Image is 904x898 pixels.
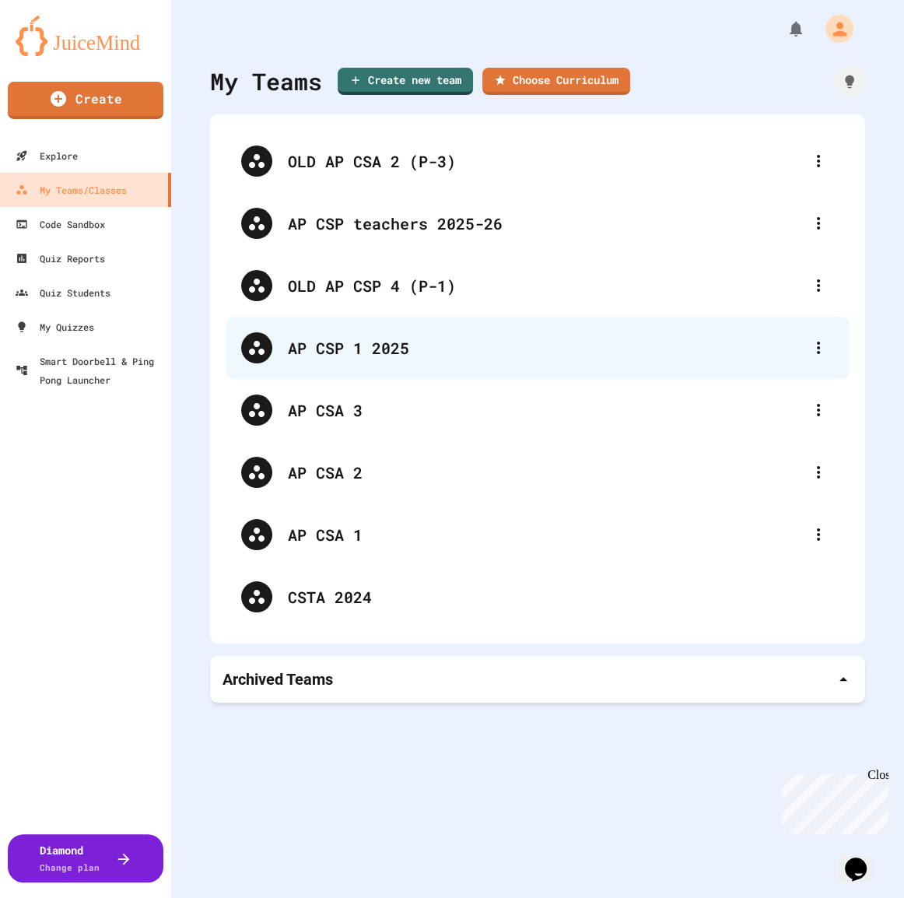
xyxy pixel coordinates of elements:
span: Change plan [40,861,100,873]
img: logo-orange.svg [16,16,156,56]
div: My Notifications [758,16,809,42]
div: Quiz Students [16,283,110,302]
div: AP CSA 1 [288,523,803,546]
div: Explore [16,146,78,165]
p: Archived Teams [222,668,333,690]
div: OLD AP CSA 2 (P-3) [226,130,850,192]
div: AP CSP teachers 2025-26 [288,212,803,235]
div: AP CSP 1 2025 [288,336,803,360]
div: CSTA 2024 [226,566,850,628]
div: My Account [809,11,857,47]
a: Create [8,82,163,119]
button: DiamondChange plan [8,834,163,882]
a: Choose Curriculum [482,68,630,95]
div: OLD AP CSA 2 (P-3) [288,149,803,173]
div: AP CSA 3 [226,379,850,441]
div: AP CSP 1 2025 [226,317,850,379]
div: AP CSA 2 [226,441,850,503]
div: AP CSA 1 [226,503,850,566]
div: My Teams/Classes [16,181,127,199]
div: Chat with us now!Close [6,6,107,99]
div: How it works [834,66,865,97]
div: AP CSA 2 [288,461,803,484]
div: Diamond [40,842,100,875]
div: Code Sandbox [16,215,105,233]
div: AP CSP teachers 2025-26 [226,192,850,254]
div: OLD AP CSP 4 (P-1) [226,254,850,317]
iframe: chat widget [775,768,888,834]
iframe: chat widget [839,836,888,882]
div: Quiz Reports [16,249,105,268]
div: AP CSA 3 [288,398,803,422]
div: My Quizzes [16,317,94,336]
div: OLD AP CSP 4 (P-1) [288,274,803,297]
div: Smart Doorbell & Ping Pong Launcher [16,352,165,389]
a: Create new team [338,68,473,95]
div: My Teams [210,64,322,99]
div: CSTA 2024 [288,585,834,609]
